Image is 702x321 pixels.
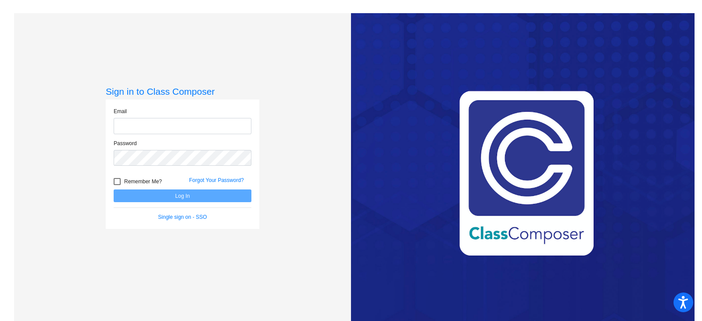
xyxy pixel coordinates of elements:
[114,189,251,202] button: Log In
[189,177,244,183] a: Forgot Your Password?
[124,176,162,187] span: Remember Me?
[114,107,127,115] label: Email
[158,214,207,220] a: Single sign on - SSO
[114,139,137,147] label: Password
[106,86,259,97] h3: Sign in to Class Composer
